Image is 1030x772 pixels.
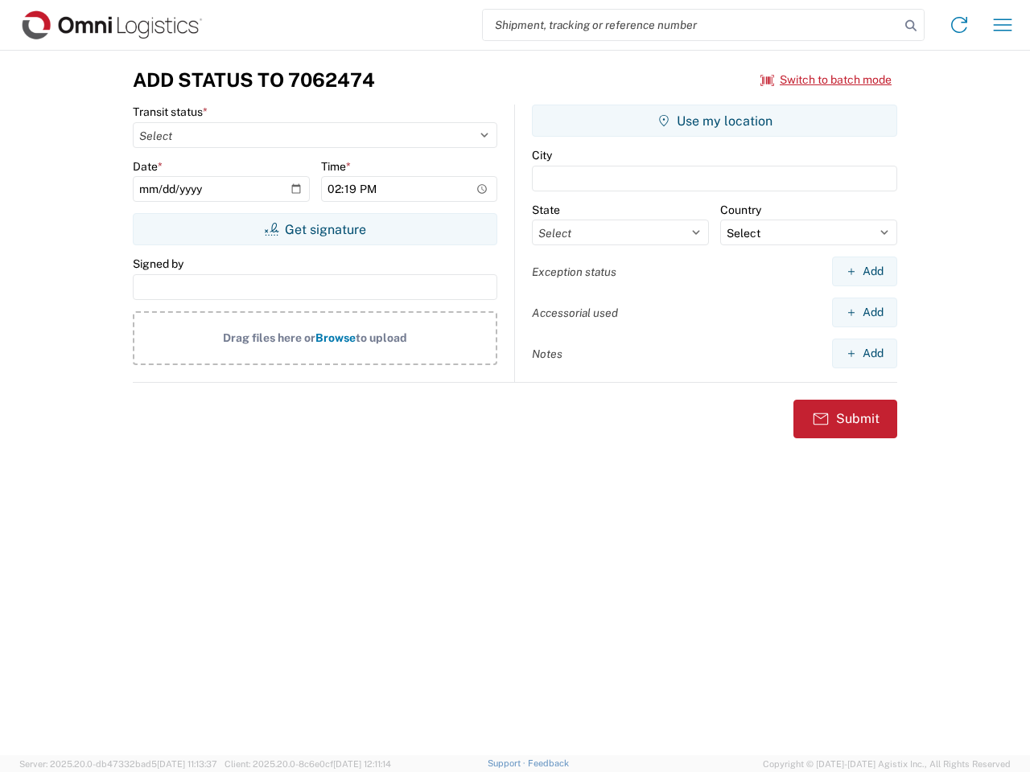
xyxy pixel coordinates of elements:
[483,10,900,40] input: Shipment, tracking or reference number
[532,347,562,361] label: Notes
[532,265,616,279] label: Exception status
[532,203,560,217] label: State
[488,758,528,768] a: Support
[720,203,761,217] label: Country
[333,759,391,769] span: [DATE] 12:11:14
[832,339,897,368] button: Add
[223,331,315,344] span: Drag files here or
[133,159,163,174] label: Date
[133,68,375,92] h3: Add Status to 7062474
[832,298,897,327] button: Add
[225,759,391,769] span: Client: 2025.20.0-8c6e0cf
[832,257,897,286] button: Add
[532,306,618,320] label: Accessorial used
[133,257,183,271] label: Signed by
[321,159,351,174] label: Time
[133,105,208,119] label: Transit status
[763,757,1011,771] span: Copyright © [DATE]-[DATE] Agistix Inc., All Rights Reserved
[356,331,407,344] span: to upload
[532,148,552,162] label: City
[760,67,892,93] button: Switch to batch mode
[532,105,897,137] button: Use my location
[315,331,356,344] span: Browse
[19,759,217,769] span: Server: 2025.20.0-db47332bad5
[133,213,497,245] button: Get signature
[793,400,897,438] button: Submit
[157,759,217,769] span: [DATE] 11:13:37
[528,758,569,768] a: Feedback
